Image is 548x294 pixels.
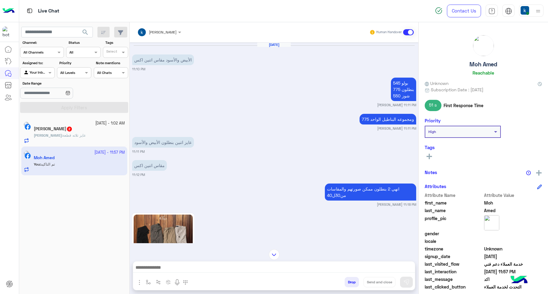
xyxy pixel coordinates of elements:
[132,172,145,177] small: 11:12 PM
[435,7,442,14] img: spinner
[63,133,86,138] span: عايز تلاته قطعة
[425,246,483,252] span: timezone
[132,137,194,148] p: 21/9/2025, 11:11 PM
[132,67,145,72] small: 11:10 PM
[24,122,29,127] img: picture
[59,60,91,66] label: Priority
[484,192,542,198] span: Attribute Value
[425,238,483,244] span: locale
[377,126,416,131] small: [PERSON_NAME] 11:11 PM
[269,249,279,260] img: scroll
[469,61,497,68] h5: Moh Amed
[425,215,483,229] span: profile_pic
[23,60,54,66] label: Assigned to:
[484,207,542,214] span: Amed
[20,102,128,113] button: Apply Filters
[428,129,436,134] b: High
[105,40,128,45] label: Tags
[174,279,181,286] img: send voice note
[360,114,416,124] p: 21/9/2025, 11:11 PM
[34,126,72,131] h5: Ahmed Mohamed
[132,54,194,65] p: 21/9/2025, 11:10 PM
[403,279,409,285] img: send message
[425,276,483,282] span: last_message
[257,43,291,47] h6: [DATE]
[23,40,63,45] label: Channel:
[536,170,542,176] img: add
[425,261,483,267] span: last_visited_flow
[425,268,483,275] span: last_interaction
[153,277,163,287] button: Trigger scenario
[376,30,402,35] small: Human Handover
[325,184,416,201] p: 21/9/2025, 11:18 PM
[526,170,531,175] img: notes
[484,284,542,290] span: التحدث لخدمة العملاء
[425,184,446,189] h6: Attributes
[484,268,542,275] span: 2025-09-21T20:57:53.026Z
[484,253,542,260] span: 2025-09-21T20:06:11.457Z
[444,102,483,109] span: First Response Time
[425,80,448,86] span: Unknown
[484,238,542,244] span: null
[67,127,72,131] span: 2
[534,7,542,15] img: profile
[425,230,483,237] span: gender
[156,280,161,285] img: Trigger scenario
[425,207,483,214] span: last_name
[132,149,145,154] small: 11:11 PM
[34,133,62,138] span: [PERSON_NAME]
[26,7,33,15] img: tab
[82,29,89,36] span: search
[377,103,416,107] small: [PERSON_NAME] 11:11 PM
[95,121,125,126] small: [DATE] - 1:02 AM
[431,86,483,93] span: Subscription Date : [DATE]
[484,200,542,206] span: Moh
[23,81,91,86] label: Date Range
[143,277,153,287] button: select flow
[425,145,542,150] h6: Tags
[484,215,499,230] img: picture
[425,284,483,290] span: last_clicked_button
[105,49,117,56] div: Select
[447,5,481,17] a: Contact Us
[484,276,542,282] span: اكد
[149,30,177,34] span: [PERSON_NAME]
[146,280,151,285] img: select flow
[521,6,529,15] img: userImage
[425,118,441,123] h6: Priority
[425,192,483,198] span: Attribute Name
[132,160,167,171] p: 21/9/2025, 11:12 PM
[425,100,441,111] span: 51 s
[425,200,483,206] span: first_name
[136,279,143,286] img: send attachment
[183,280,188,285] img: make a call
[508,270,530,291] img: hulul-logo.png
[425,170,437,175] h6: Notes
[505,8,512,15] img: tab
[425,253,483,260] span: signup_date
[377,202,416,207] small: [PERSON_NAME] 11:18 PM
[345,277,359,287] button: Drop
[34,133,63,138] b: :
[163,277,174,287] button: create order
[134,215,193,289] img: 545793416_1320223893109409_4865671382359123176_n.jpg
[484,246,542,252] span: Unknown
[488,8,495,15] img: tab
[25,124,31,130] img: Facebook
[484,230,542,237] span: null
[78,27,93,40] button: search
[472,70,494,75] h6: Reachable
[96,60,127,66] label: Note mentions
[2,26,13,37] img: 713415422032625
[486,5,498,17] a: tab
[484,261,542,267] span: خدمة العملاء دعم فني
[166,280,171,285] img: create order
[473,35,494,56] img: picture
[2,5,15,17] img: Logo
[68,40,100,45] label: Status
[364,277,395,287] button: Send and close
[391,78,416,101] p: 21/9/2025, 11:11 PM
[38,7,59,15] p: Live Chat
